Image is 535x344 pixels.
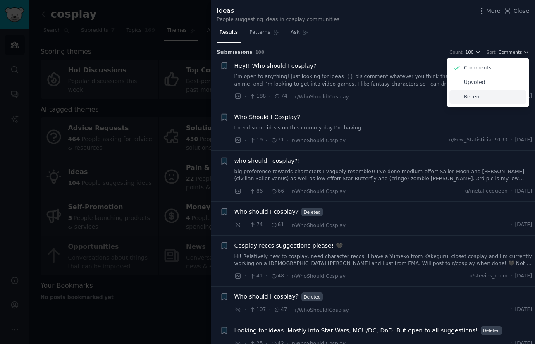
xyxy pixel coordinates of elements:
button: More [478,7,501,15]
a: I need some ideas on this crummy day I’m having [234,124,533,132]
span: · [244,272,246,280]
span: · [290,92,292,101]
a: big preference towards characters I vaguely resemble!! I've done medium-effort Sailor Moon and [P... [234,168,533,183]
span: 74 [249,221,263,229]
p: Upvoted [464,79,485,86]
span: u/stevies_mom [469,272,508,280]
div: Ideas [217,6,339,16]
p: Comments [464,64,491,72]
p: Recent [464,93,481,101]
a: who should i cosplay?! [234,157,300,165]
span: [DATE] [515,272,532,280]
span: Ask [291,29,300,36]
span: 66 [270,188,284,195]
span: r/WhoShouldICosplay [292,189,346,194]
span: · [244,92,246,101]
span: Deleted [301,208,323,216]
span: · [511,136,512,144]
span: u/Few_Statistician9193 [449,136,507,144]
a: I’m open to anything! Just looking for ideas :}} pls comment whatever you think thank you <3 I li... [234,73,533,88]
a: Patterns [246,26,282,43]
span: 19 [249,136,263,144]
button: 100 [466,49,481,55]
span: Patterns [249,29,270,36]
a: Who Should I Cosplay? [234,113,300,122]
span: u/metalicequeen [465,188,508,195]
a: Looking for ideas. Mostly into Star Wars, MCU/DC, DnD. But open to all suggestions! [234,326,478,335]
a: Results [217,26,241,43]
span: · [244,306,246,314]
span: Deleted [301,292,323,301]
span: · [290,306,292,314]
span: [DATE] [515,136,532,144]
span: · [511,306,512,313]
span: 47 [274,306,287,313]
span: 100 [256,50,265,55]
span: · [244,136,246,145]
span: · [266,221,267,229]
span: 188 [249,93,266,100]
span: 48 [270,272,284,280]
a: Ask [288,26,311,43]
span: r/WhoShouldICosplay [292,222,346,228]
div: Count [449,49,462,55]
span: [DATE] [515,306,532,313]
span: 71 [270,136,284,144]
span: Submission s [217,49,253,56]
span: [DATE] [515,221,532,229]
span: r/WhoShouldICosplay [292,138,346,143]
span: · [244,221,246,229]
span: · [266,136,267,145]
span: 100 [466,49,474,55]
span: r/WhoShouldICosplay [292,273,346,279]
span: · [511,272,512,280]
span: 86 [249,188,263,195]
button: Close [503,7,529,15]
a: Hey!! Who should I cosplay? [234,62,317,70]
span: · [287,136,289,145]
span: More [486,7,501,15]
span: · [269,306,270,314]
button: Comments [499,49,529,55]
span: Deleted [481,326,502,335]
span: · [287,221,289,229]
span: r/WhoShouldICosplay [295,307,349,313]
span: · [287,187,289,196]
span: · [266,272,267,280]
span: · [266,187,267,196]
div: People suggesting ideas in cosplay communities [217,16,339,24]
span: · [511,221,512,229]
span: 41 [249,272,263,280]
span: 107 [249,306,266,313]
span: · [244,187,246,196]
span: Close [514,7,529,15]
span: · [269,92,270,101]
a: Hi! Relatively new to cosplay, need character reccs! I have a Yumeko from Kakegurui closet cospla... [234,253,533,268]
span: · [287,272,289,280]
span: 74 [274,93,287,100]
a: Who should I cosplay? [234,292,299,301]
span: r/WhoShouldICosplay [295,94,349,100]
span: 61 [270,221,284,229]
span: Results [220,29,238,36]
span: Comments [499,49,522,55]
span: · [511,188,512,195]
div: Sort [487,49,496,55]
a: Cosplay reccs suggestions please! 🖤 [234,241,343,250]
a: Who should I cosplay? [234,208,299,216]
span: [DATE] [515,188,532,195]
